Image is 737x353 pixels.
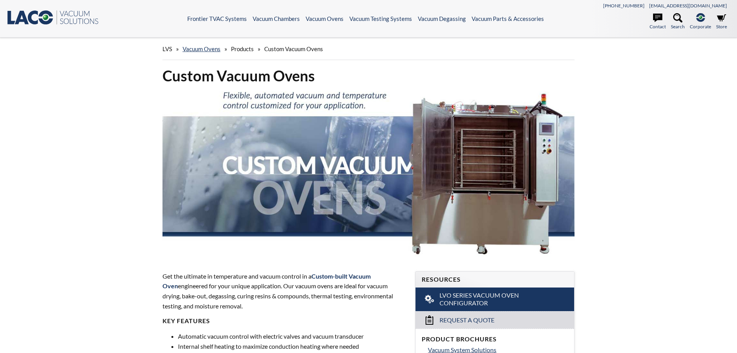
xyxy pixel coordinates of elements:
[671,13,685,30] a: Search
[178,331,406,341] li: Automatic vacuum control with electric valves and vacuum transducer
[253,15,300,22] a: Vacuum Chambers
[649,3,727,9] a: [EMAIL_ADDRESS][DOMAIN_NAME]
[690,23,711,30] span: Corporate
[416,311,574,329] a: Request a Quote
[162,45,172,52] span: LVS
[349,15,412,22] a: Vacuum Testing Systems
[439,316,494,324] span: Request a Quote
[162,91,575,257] img: Custom Vacuum Ovens header
[162,271,406,311] p: Get the ultimate in temperature and vacuum control in a engineered for your unique application. O...
[716,13,727,30] a: Store
[187,15,247,22] a: Frontier TVAC Systems
[422,335,568,343] h4: Product Brochures
[416,288,574,312] a: LVO Series Vacuum Oven Configurator
[264,45,323,52] span: Custom Vacuum Ovens
[183,45,221,52] a: Vacuum Ovens
[418,15,466,22] a: Vacuum Degassing
[472,15,544,22] a: Vacuum Parts & Accessories
[162,38,575,60] div: » » »
[162,66,575,85] h1: Custom Vacuum Ovens
[650,13,666,30] a: Contact
[162,317,406,325] h4: KEY FEATURES
[422,276,568,284] h4: Resources
[306,15,344,22] a: Vacuum Ovens
[231,45,254,52] span: Products
[603,3,645,9] a: [PHONE_NUMBER]
[178,341,406,351] li: Internal shelf heating to maximize conduction heating where needed
[439,291,551,308] span: LVO Series Vacuum Oven Configurator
